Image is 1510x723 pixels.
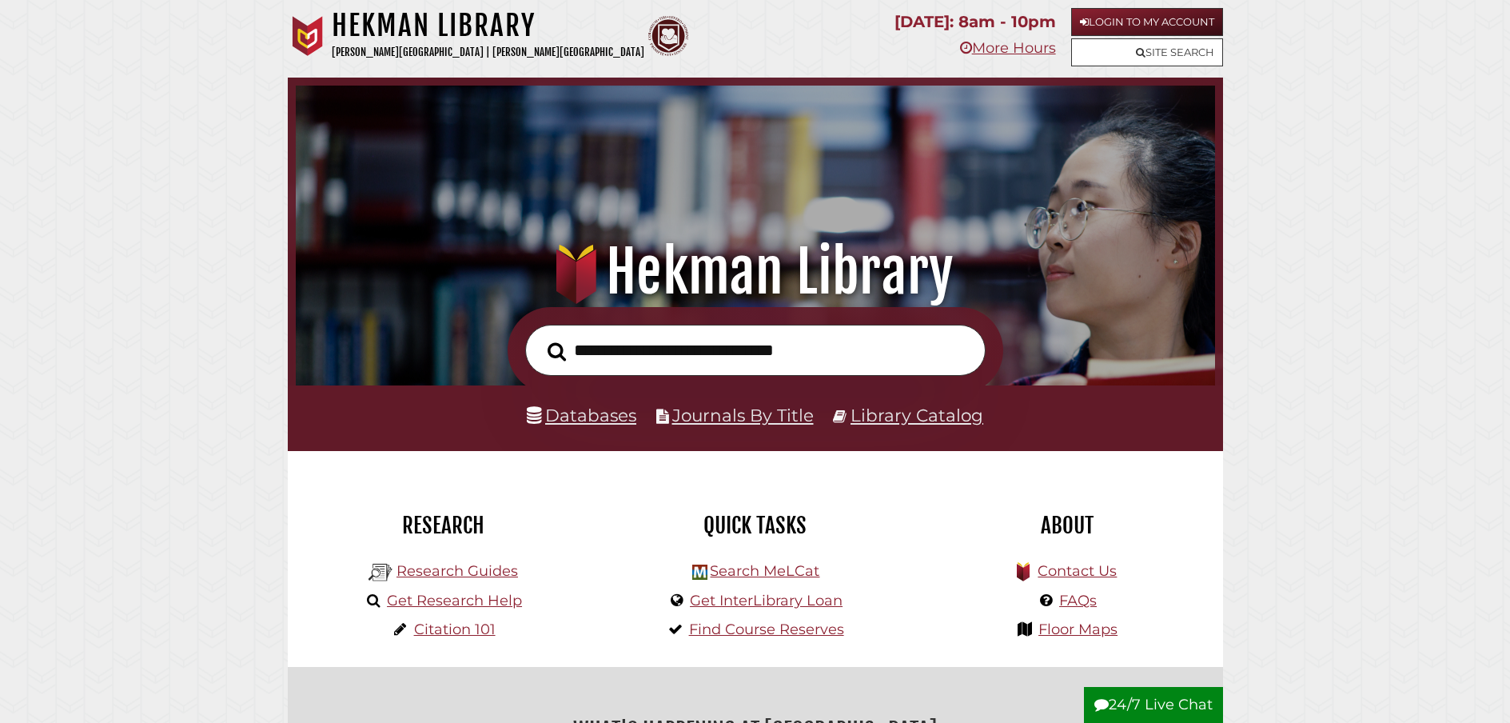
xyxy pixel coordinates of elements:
a: Journals By Title [672,405,814,425]
img: Hekman Library Logo [692,565,707,580]
img: Calvin University [288,16,328,56]
a: Research Guides [396,562,518,580]
h1: Hekman Library [332,8,644,43]
a: Find Course Reserves [689,621,844,638]
a: Get Research Help [387,592,522,609]
a: Contact Us [1038,562,1117,580]
a: Databases [527,405,636,425]
a: Get InterLibrary Loan [690,592,843,609]
a: Floor Maps [1038,621,1118,638]
button: Search [540,338,574,366]
h2: About [923,512,1211,539]
a: Site Search [1071,38,1223,66]
a: Citation 101 [414,621,496,638]
img: Hekman Library Logo [369,561,392,585]
a: FAQs [1059,592,1097,609]
h2: Quick Tasks [612,512,899,539]
img: Calvin Theological Seminary [648,16,688,56]
h2: Research [300,512,588,539]
p: [PERSON_NAME][GEOGRAPHIC_DATA] | [PERSON_NAME][GEOGRAPHIC_DATA] [332,43,644,62]
h1: Hekman Library [318,237,1192,307]
i: Search [548,342,566,361]
a: Login to My Account [1071,8,1223,36]
a: Search MeLCat [710,562,819,580]
a: More Hours [960,39,1056,57]
p: [DATE]: 8am - 10pm [894,8,1056,36]
a: Library Catalog [851,405,983,425]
